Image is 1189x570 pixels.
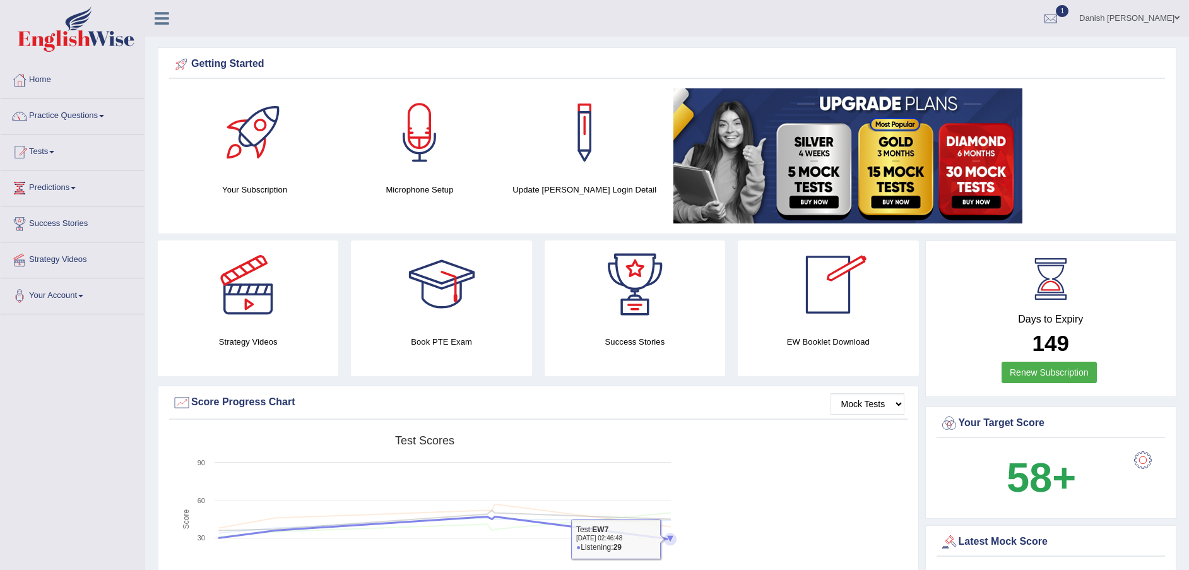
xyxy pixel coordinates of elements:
[395,434,454,447] tspan: Test scores
[172,55,1162,74] div: Getting Started
[1,170,145,202] a: Predictions
[351,335,531,348] h4: Book PTE Exam
[1,242,145,274] a: Strategy Videos
[1,278,145,310] a: Your Account
[198,459,205,466] text: 90
[198,534,205,542] text: 30
[940,533,1162,552] div: Latest Mock Score
[1,98,145,130] a: Practice Questions
[738,335,918,348] h4: EW Booklet Download
[179,183,331,196] h4: Your Subscription
[509,183,661,196] h4: Update [PERSON_NAME] Login Detail
[343,183,495,196] h4: Microphone Setup
[172,393,904,412] div: Score Progress Chart
[673,88,1022,223] img: small5.jpg
[198,497,205,504] text: 60
[182,509,191,530] tspan: Score
[1032,331,1069,355] b: 149
[1,62,145,94] a: Home
[940,414,1162,433] div: Your Target Score
[1,134,145,166] a: Tests
[1007,454,1076,501] b: 58+
[940,314,1162,325] h4: Days to Expiry
[158,335,338,348] h4: Strategy Videos
[545,335,725,348] h4: Success Stories
[1002,362,1097,383] a: Renew Subscription
[1056,5,1068,17] span: 1
[1,206,145,238] a: Success Stories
